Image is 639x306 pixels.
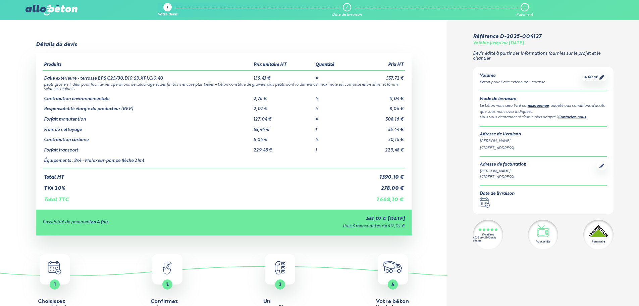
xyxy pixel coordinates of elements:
[43,132,252,143] td: Contribution carbone
[592,240,605,244] div: Partenaire
[43,143,252,153] td: Forfait transport
[528,104,549,108] a: mixopompe
[480,169,526,174] div: [PERSON_NAME]
[558,116,586,119] a: Contactez-nous
[352,91,405,102] td: 11,04 €
[352,101,405,112] td: 8,06 €
[480,103,607,115] div: Le béton vous sera livré par , adapté aux conditions d'accès que vous nous avez indiquées.
[314,122,352,133] td: 1
[229,216,405,222] div: 451,07 € [DATE]
[167,6,168,10] div: 1
[480,162,526,167] div: Adresse de facturation
[43,153,252,169] td: Équipements : 8x4 - Malaxeur-pompe flèche 21ml
[314,60,352,71] th: Quantité
[480,80,545,85] div: Béton pour Dalle extérieure - terrasse
[516,3,533,17] a: 3 Paiement
[383,261,403,273] img: truck.c7a9816ed8b9b1312949.png
[314,143,352,153] td: 1
[314,112,352,122] td: 4
[314,71,352,81] td: 4
[43,180,352,191] td: TVA 20%
[43,191,352,203] td: Total TTC
[25,5,77,15] img: allobéton
[54,282,56,287] span: 1
[252,112,314,122] td: 127,04 €
[36,42,77,48] div: Détails du devis
[252,101,314,112] td: 2,02 €
[473,34,541,40] div: Référence D-2025-004127
[158,13,177,17] div: Votre devis
[480,145,607,151] div: [STREET_ADDRESS]
[473,51,614,61] p: Devis édité à partir des informations fournies sur le projet et le chantier
[524,5,525,10] div: 3
[229,224,405,229] div: Puis 3 mensualités de 417,02 €
[252,60,314,71] th: Prix unitaire HT
[252,143,314,153] td: 229,48 €
[314,91,352,102] td: 4
[391,282,394,287] span: 4
[480,115,607,121] div: Vous vous demandez si c’est le plus adapté ? .
[352,122,405,133] td: 55,44 €
[43,91,252,102] td: Contribution environnementale
[43,81,405,91] td: petits graviers ( idéal pour faciliter les opérations de talochage et des finitions encore plus b...
[252,71,314,81] td: 139,43 €
[480,174,526,180] div: [STREET_ADDRESS]
[352,191,405,203] td: 1 668,10 €
[43,112,252,122] td: Forfait manutention
[352,180,405,191] td: 278,00 €
[352,60,405,71] th: Prix HT
[158,3,177,17] a: 1 Votre devis
[473,236,503,243] div: 4.7/5 sur 2300 avis clients
[43,122,252,133] td: Frais de nettoyage
[43,71,252,81] td: Dalle extérieure - terrasse BPS C25/30,D10,S3,XF1,Cl0,40
[352,143,405,153] td: 229,48 €
[314,132,352,143] td: 4
[579,280,632,299] iframe: Help widget launcher
[345,5,348,10] div: 2
[332,13,362,17] div: Date de livraison
[166,282,169,287] span: 2
[480,138,607,144] div: [PERSON_NAME]
[352,132,405,143] td: 20,16 €
[279,282,281,287] span: 3
[480,132,607,137] div: Adresse de livraison
[480,74,545,79] div: Volume
[480,97,607,102] div: Mode de livraison
[352,112,405,122] td: 508,16 €
[516,13,533,17] div: Paiement
[252,122,314,133] td: 55,44 €
[43,60,252,71] th: Produits
[482,233,494,236] div: Excellent
[352,169,405,180] td: 1 390,10 €
[252,132,314,143] td: 5,04 €
[352,71,405,81] td: 557,72 €
[314,101,352,112] td: 4
[43,169,352,180] td: Total HT
[332,3,362,17] a: 2 Date de livraison
[480,191,515,196] div: Date de livraison
[252,91,314,102] td: 2,76 €
[43,101,252,112] td: Responsabilité élargie du producteur (REP)
[91,220,108,224] strong: en 4 fois
[473,41,524,46] div: Valable jusqu'au [DATE]
[536,240,550,244] div: Vu à la télé
[43,220,229,225] div: Possibilité de paiement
